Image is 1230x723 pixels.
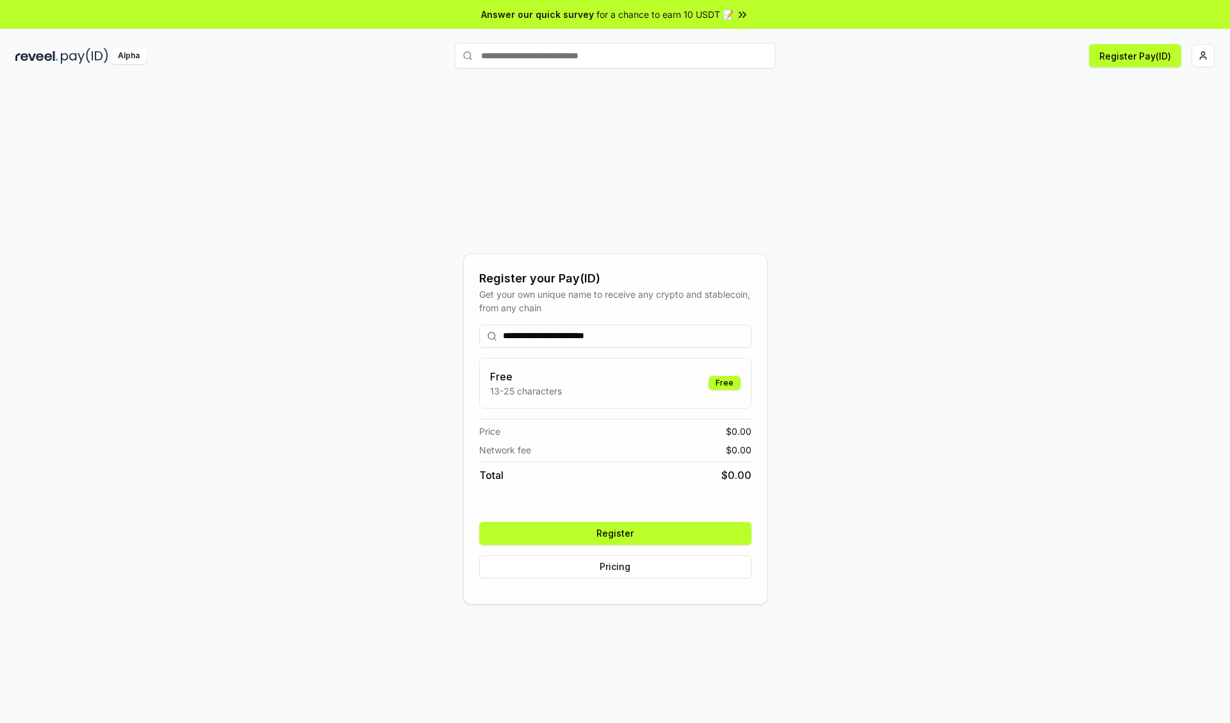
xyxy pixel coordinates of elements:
[490,369,562,384] h3: Free
[596,8,734,21] span: for a chance to earn 10 USDT 📝
[479,555,751,578] button: Pricing
[709,376,741,390] div: Free
[61,48,108,64] img: pay_id
[15,48,58,64] img: reveel_dark
[726,443,751,457] span: $ 0.00
[479,270,751,288] div: Register your Pay(ID)
[479,467,504,483] span: Total
[479,425,500,438] span: Price
[721,467,751,483] span: $ 0.00
[111,48,147,64] div: Alpha
[479,288,751,314] div: Get your own unique name to receive any crypto and stablecoin, from any chain
[479,522,751,545] button: Register
[1089,44,1181,67] button: Register Pay(ID)
[479,443,531,457] span: Network fee
[726,425,751,438] span: $ 0.00
[490,384,562,398] p: 13-25 characters
[481,8,594,21] span: Answer our quick survey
